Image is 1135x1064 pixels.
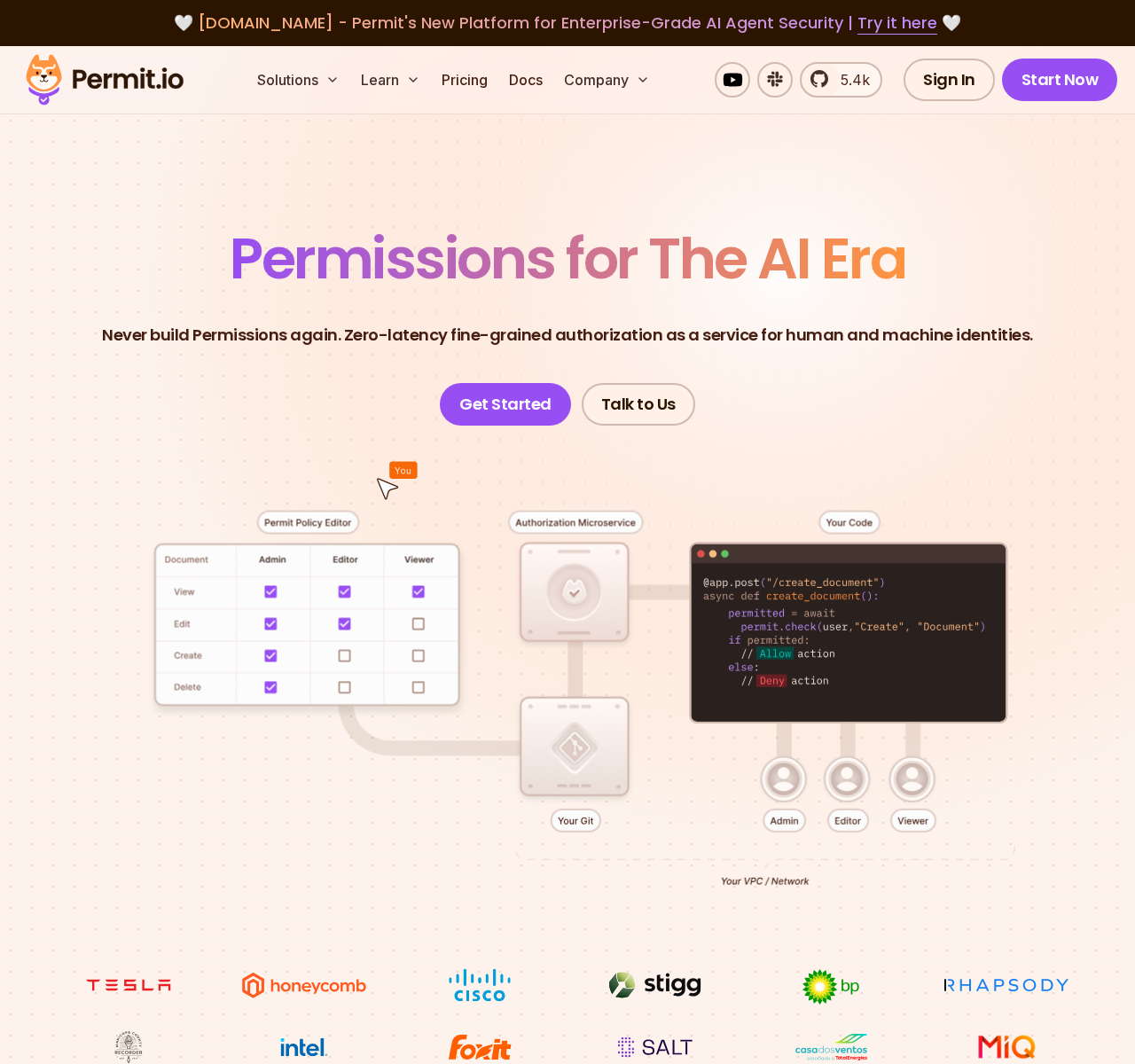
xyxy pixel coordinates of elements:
[62,968,195,1002] img: tesla
[43,11,1092,35] div: 🤍 🤍
[354,62,427,98] button: Learn
[904,59,995,101] a: Sign In
[102,323,1033,348] p: Never build Permissions again. Zero-latency fine-grained authorization as a service for human and...
[238,968,371,1002] img: Honeycomb
[764,1030,897,1064] img: Casa dos Ventos
[413,968,546,1002] img: Cisco
[198,12,937,34] span: [DOMAIN_NAME] - Permit's New Platform for Enterprise-Grade AI Agent Security |
[557,62,657,98] button: Company
[800,62,882,98] a: 5.4k
[589,968,722,1002] img: Stigg
[1002,59,1118,101] a: Start Now
[857,12,937,35] a: Try it here
[940,968,1073,1002] img: Rhapsody Health
[764,968,897,1005] img: bp
[582,383,695,426] a: Talk to Us
[434,62,495,98] a: Pricing
[440,383,571,426] a: Get Started
[502,62,550,98] a: Docs
[250,62,347,98] button: Solutions
[589,1030,722,1064] img: salt
[238,1030,371,1064] img: Intel
[62,1030,195,1064] img: Maricopa County Recorder\'s Office
[230,219,905,298] span: Permissions for The AI Era
[18,50,192,110] img: Permit logo
[947,1032,1067,1062] img: MIQ
[413,1030,546,1064] img: Foxit
[830,69,870,90] span: 5.4k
